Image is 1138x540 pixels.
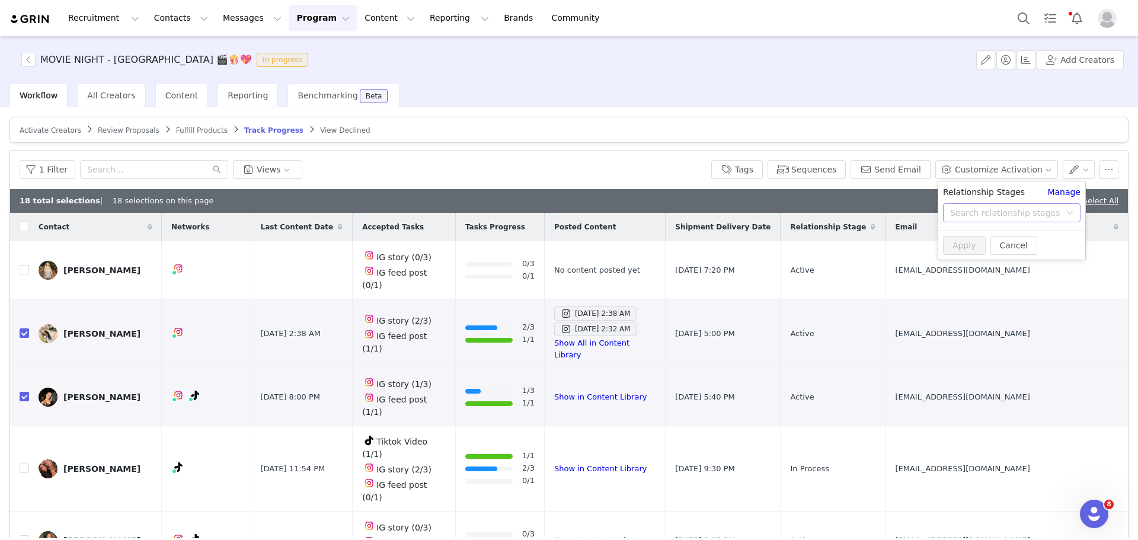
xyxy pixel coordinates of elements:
span: Shipment Delivery Date [675,222,771,232]
button: Tags [711,160,763,179]
span: Email [895,222,917,232]
img: instagram.svg [365,314,374,324]
img: instagram.svg [174,327,183,337]
span: Workflow [20,91,57,100]
span: IG story (2/3) [376,316,431,325]
button: Program [289,5,357,31]
a: Show in Content Library [554,464,647,473]
span: Relationship Stages [943,186,1025,199]
span: Fulfill Products [176,126,228,135]
span: Active [790,328,814,340]
button: Apply [943,236,986,255]
button: Customize Activation [935,160,1058,179]
a: 0/1 [522,270,535,283]
button: Add Creators [1037,50,1124,69]
img: instagram.svg [174,391,183,400]
span: IG feed post (0/1) [362,480,427,502]
img: instagram.svg [365,521,374,531]
span: View Declined [320,126,370,135]
span: [EMAIL_ADDRESS][DOMAIN_NAME] [895,391,1030,403]
span: IG feed post (1/1) [362,395,427,417]
button: Messages [216,5,289,31]
span: [EMAIL_ADDRESS][DOMAIN_NAME] [895,463,1030,475]
a: [PERSON_NAME] [39,388,152,407]
b: 18 total selections [20,196,100,205]
button: Notifications [1064,5,1090,31]
a: 0/1 [522,475,535,487]
div: Search relationship stages [950,207,1060,219]
div: [PERSON_NAME] [63,266,140,275]
input: Search... [80,160,228,179]
a: 1/1 [522,334,535,346]
a: 2/3 [522,321,535,334]
span: Tasks Progress [465,222,525,232]
span: Content [165,91,199,100]
img: placeholder-profile.jpg [1098,9,1117,28]
span: Contact [39,222,69,232]
span: Posted Content [554,222,616,232]
span: IG feed post (0/1) [362,268,427,290]
button: Contacts [147,5,215,31]
img: grin logo [9,14,51,25]
a: 2/3 [522,462,535,475]
a: [PERSON_NAME] [39,459,152,478]
span: IG story (0/3) [376,253,431,262]
div: [PERSON_NAME] [63,392,140,402]
a: Manage [1047,186,1081,199]
div: [DATE] 2:38 AM [560,306,631,321]
h3: MOVIE NIGHT - [GEOGRAPHIC_DATA] 🎬🍿💖 [40,53,252,67]
span: Relationship Stage [790,222,866,232]
a: 1/1 [522,397,535,410]
span: In Process [790,463,829,475]
span: IG story (1/3) [376,379,431,389]
span: Active [790,264,814,276]
span: Networks [171,222,209,232]
a: Show in Content Library [554,392,647,401]
button: Reporting [423,5,496,31]
span: Active [790,391,814,403]
span: [DATE] 5:00 PM [675,328,734,340]
button: Cancel [990,236,1037,255]
span: Last Content Date [261,222,334,232]
button: Views [233,160,302,179]
span: IG story (2/3) [376,465,431,474]
img: instagram.svg [365,266,374,276]
a: 0/3 [522,258,535,270]
span: [DATE] 2:38 AM [261,328,321,340]
a: Select All [1083,196,1118,205]
button: Send Email [851,160,931,179]
div: No content posted yet [554,264,656,276]
a: Tasks [1037,5,1063,31]
img: instagram.svg [365,478,374,488]
span: Reporting [228,91,268,100]
span: Tiktok Video (1/1) [362,437,427,459]
button: Content [357,5,422,31]
span: IG story (0/3) [376,523,431,532]
a: [PERSON_NAME] [39,324,152,343]
iframe: Intercom live chat [1080,500,1108,528]
img: instagram.svg [365,463,374,472]
img: 617c7f79-4db3-456a-91e9-2bda40644af7.jpg [39,324,57,343]
div: [DATE] 2:32 AM [560,322,631,336]
i: icon: down [1066,209,1073,218]
span: [DATE] 9:30 PM [675,463,734,475]
span: Review Proposals [98,126,159,135]
span: Track Progress [244,126,303,135]
img: instagram.svg [365,378,374,387]
a: 1/1 [522,450,535,462]
span: [DATE] 7:20 PM [675,264,734,276]
a: Show All in Content Library [554,338,629,359]
button: Recruitment [61,5,146,31]
span: 8 [1104,500,1114,509]
span: | [1080,196,1118,205]
i: icon: search [213,165,221,174]
div: [PERSON_NAME] [63,329,140,338]
img: 4ccadc00-a858-407d-a616-4c4ef5c43d75.jpg [39,388,57,407]
span: [DATE] 5:40 PM [675,391,734,403]
img: instagram.svg [365,251,374,260]
a: 1/3 [522,385,535,397]
img: instagram.svg [174,264,183,273]
div: | 18 selections on this page [20,195,213,207]
span: IG feed post (1/1) [362,331,427,353]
